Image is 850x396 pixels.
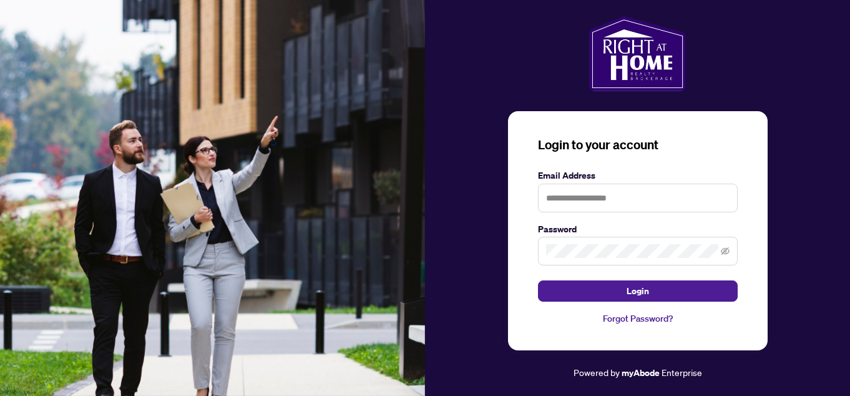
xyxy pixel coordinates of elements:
[538,169,738,182] label: Email Address
[538,280,738,302] button: Login
[574,367,620,378] span: Powered by
[622,366,660,380] a: myAbode
[721,247,730,255] span: eye-invisible
[662,367,702,378] span: Enterprise
[538,136,738,154] h3: Login to your account
[589,16,686,91] img: ma-logo
[538,222,738,236] label: Password
[627,281,649,301] span: Login
[538,312,738,325] a: Forgot Password?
